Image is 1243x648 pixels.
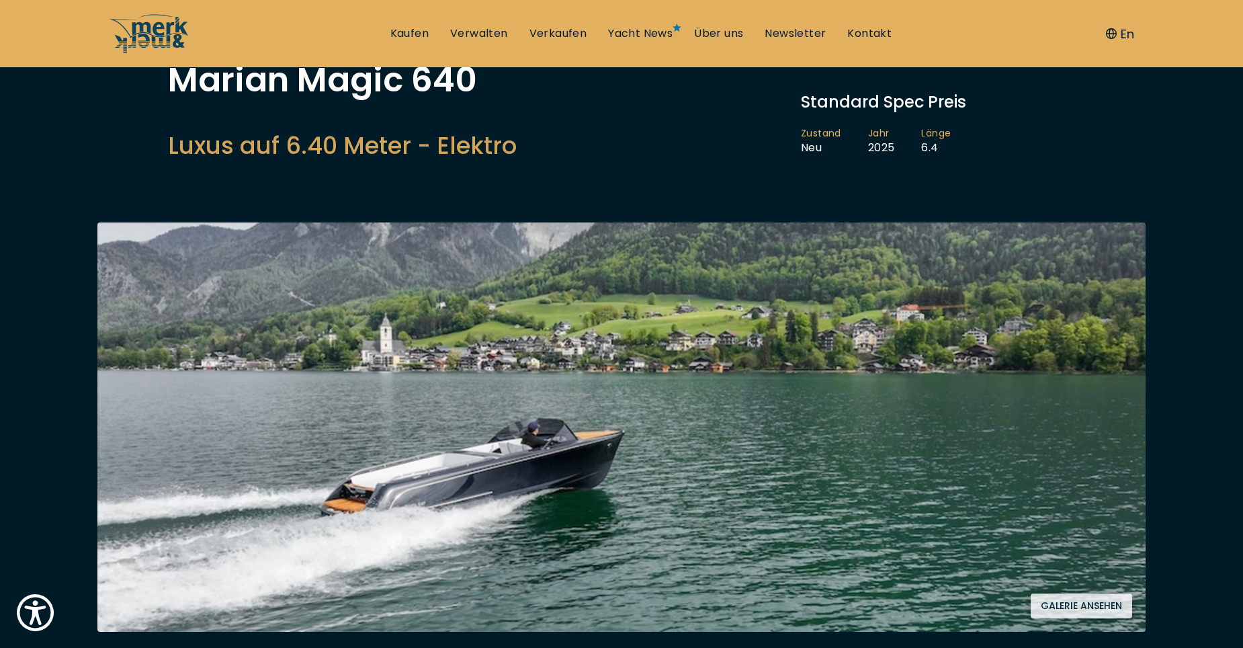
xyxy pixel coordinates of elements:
a: Über uns [694,26,743,41]
span: Standard Spec Preis [801,91,966,113]
span: Jahr [868,127,895,140]
li: 6.4 [921,127,978,155]
a: Yacht News [608,26,673,41]
span: Länge [921,127,951,140]
img: Merk&Merk [97,222,1146,632]
a: Kaufen [390,26,429,41]
a: Newsletter [765,26,826,41]
button: En [1106,25,1134,43]
li: 2025 [868,127,922,155]
li: Neu [801,127,868,155]
span: Zustand [801,127,841,140]
button: Show Accessibility Preferences [13,591,57,635]
button: Galerie ansehen [1031,594,1132,618]
a: Verkaufen [529,26,587,41]
a: Verwalten [450,26,508,41]
h2: Luxus auf 6.40 Meter - Elektro [168,129,517,162]
a: Kontakt [847,26,892,41]
h1: Marian Magic 640 [168,63,517,97]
